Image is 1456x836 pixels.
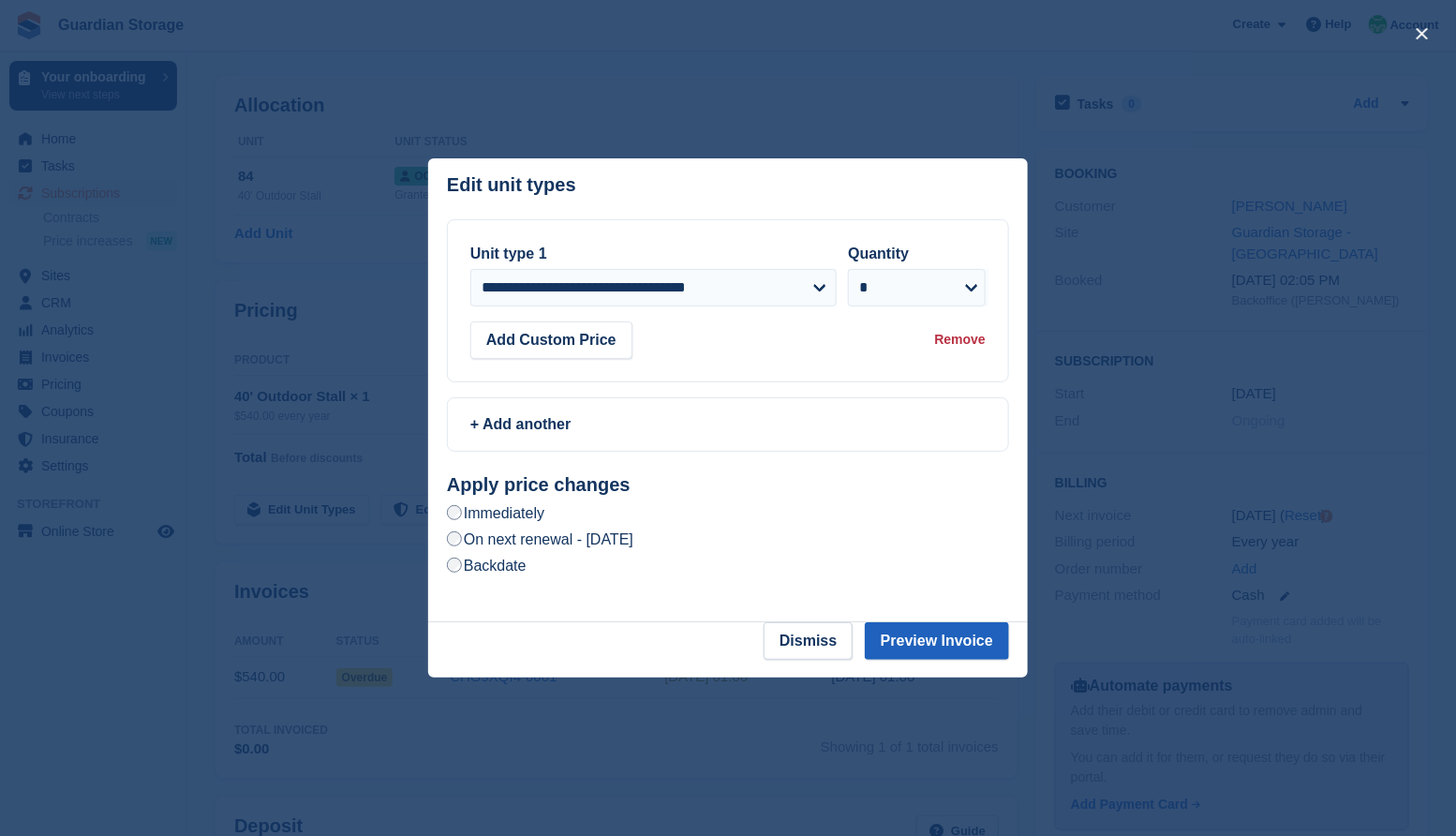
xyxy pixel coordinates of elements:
[447,558,462,573] input: Backdate
[865,622,1009,660] button: Preview Invoice
[447,503,544,523] label: Immediately
[447,474,631,495] strong: Apply price changes
[470,246,547,261] label: Unit type 1
[447,174,576,196] p: Edit unit types
[935,330,986,350] div: Remove
[764,622,853,660] button: Dismiss
[447,397,1009,452] a: + Add another
[470,413,986,436] div: + Add another
[447,556,527,575] label: Backdate
[447,505,462,520] input: Immediately
[1407,19,1437,49] button: close
[447,530,633,549] label: On next renewal - [DATE]
[447,531,462,546] input: On next renewal - [DATE]
[848,246,909,261] label: Quantity
[470,321,632,359] button: Add Custom Price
